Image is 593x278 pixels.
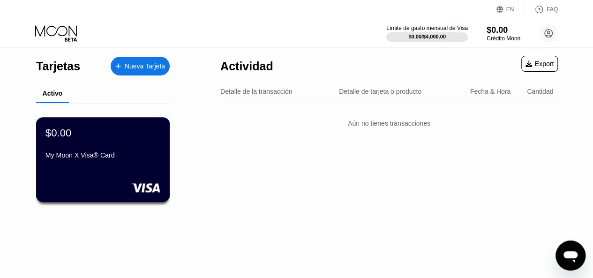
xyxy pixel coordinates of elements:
div: $0.00 [45,127,72,139]
div: $0.00My Moon X Visa® Card [37,118,169,202]
div: Detalle de tarjeta o producto [339,88,421,95]
div: Activo [43,90,63,97]
div: Crédito Moon [487,35,520,42]
div: EN [496,5,525,14]
div: Límite de gasto mensual de Visa$0.00/$4,000.00 [386,25,468,42]
div: Fecha & Hora [470,88,510,95]
div: Export [525,60,554,68]
div: $0.00 [487,25,520,35]
div: FAQ [547,6,558,13]
div: Nueva Tarjeta [111,57,170,75]
div: FAQ [525,5,558,14]
div: $0.00 / $4,000.00 [408,34,446,39]
div: Tarjetas [36,60,80,73]
div: Export [521,56,558,72]
div: EN [506,6,514,13]
iframe: Botón para iniciar la ventana de mensajería [555,240,585,270]
div: $0.00Crédito Moon [487,25,520,42]
div: Cantidad [527,88,553,95]
div: My Moon X Visa® Card [45,151,160,159]
div: Aún no tienes transacciones [220,110,558,136]
div: Actividad [220,60,273,73]
div: Límite de gasto mensual de Visa [386,25,468,31]
div: Detalle de la transacción [220,88,292,95]
div: Nueva Tarjeta [125,62,165,70]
